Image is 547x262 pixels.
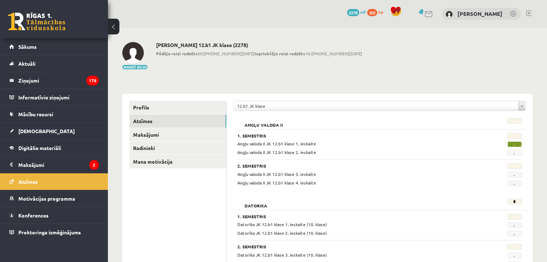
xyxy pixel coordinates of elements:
span: Angļu valoda II JK 12.b1 klase 3. ieskaite [237,171,316,177]
legend: Informatīvie ziņojumi [18,89,99,106]
h2: [PERSON_NAME] 12.b1 JK klase (2278) [156,42,362,48]
span: [DEMOGRAPHIC_DATA] [18,128,75,134]
a: Mācību resursi [9,106,99,122]
h3: 1. Semestris [237,133,473,138]
h3: 2. Semestris [237,163,473,168]
a: Profils [129,101,226,114]
a: [PERSON_NAME] [457,10,502,17]
span: Digitālie materiāli [18,145,61,151]
h2: Angļu valoda II [237,118,290,125]
span: Sākums [18,43,37,50]
span: Proktoringa izmēģinājums [18,229,81,235]
a: Maksājumi [129,128,226,141]
span: - [507,222,522,228]
a: Sākums [9,38,99,55]
span: Datorika JK 12.b1 klase 2. ieskaite (10. klase) [237,230,327,236]
h2: Datorika [237,199,274,206]
span: Aktuāli [18,60,36,67]
legend: Maksājumi [18,156,99,173]
a: Digitālie materiāli [9,140,99,156]
a: Maksājumi2 [9,156,99,173]
a: Ziņojumi170 [9,72,99,89]
span: 2278 [347,9,359,16]
img: Nikola Erliha [122,42,144,64]
span: - [507,181,522,186]
a: Radinieki [129,141,226,155]
span: - [507,172,522,178]
span: Motivācijas programma [18,195,75,202]
a: Konferences [9,207,99,224]
span: - [507,141,522,147]
a: 2278 mP [347,9,366,15]
span: 00:[PHONE_NUMBER][DATE] 16:[PHONE_NUMBER][DATE] [156,50,362,57]
span: Mācību resursi [18,111,53,117]
a: Proktoringa izmēģinājums [9,224,99,240]
span: xp [378,9,383,15]
span: Angļu valoda II JK 12.b1 klase 4. ieskaite [237,180,316,186]
h3: 2. Semestris [237,244,473,249]
span: - [507,150,522,156]
a: 302 xp [367,9,387,15]
span: 12.b1 JK klase [237,101,516,111]
a: 12.b1 JK klase [234,101,525,111]
b: Iepriekšējo reizi redzēts [255,51,305,56]
a: Informatīvie ziņojumi [9,89,99,106]
span: Konferences [18,212,49,219]
i: 2 [89,160,99,170]
a: [DEMOGRAPHIC_DATA] [9,123,99,139]
i: 170 [86,76,99,85]
span: Datorika JK 12.b1 klase 1. ieskaite (10. klase) [237,221,327,227]
h3: 1. Semestris [237,214,473,219]
span: Angļu valoda II JK 12.b1 klase 1. ieskaite [237,141,316,146]
button: Mainīt bildi [122,65,147,69]
img: Nikola Erliha [446,11,453,18]
a: Mana motivācija [129,155,226,168]
span: Datorika JK 12.b1 klase 3. ieskaite (10. klase) [237,252,327,258]
span: Atzīmes [18,178,38,185]
b: Pēdējo reizi redzēts [156,51,198,56]
a: Aktuāli [9,55,99,72]
a: Motivācijas programma [9,190,99,207]
span: - [507,231,522,237]
legend: Ziņojumi [18,72,99,89]
span: 302 [367,9,377,16]
span: Angļu valoda II JK 12.b1 klase 2. ieskaite [237,149,316,155]
span: mP [360,9,366,15]
a: Rīgas 1. Tālmācības vidusskola [8,13,65,31]
a: Atzīmes [9,173,99,190]
span: - [507,253,522,258]
a: Atzīmes [129,114,226,128]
